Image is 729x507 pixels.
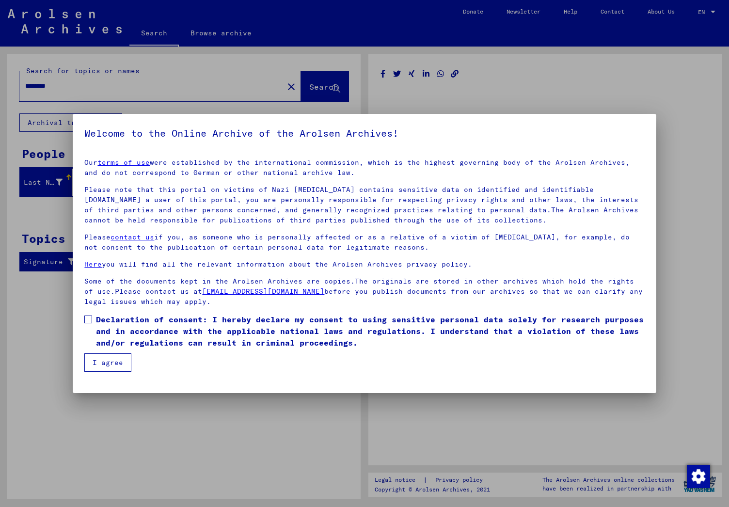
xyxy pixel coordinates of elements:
[84,126,644,141] h5: Welcome to the Online Archive of the Arolsen Archives!
[686,464,710,488] div: Change consent
[111,233,154,241] a: contact us
[84,353,131,372] button: I agree
[84,232,644,253] p: Please if you, as someone who is personally affected or as a relative of a victim of [MEDICAL_DAT...
[84,259,644,269] p: you will find all the relevant information about the Arolsen Archives privacy policy.
[84,276,644,307] p: Some of the documents kept in the Arolsen Archives are copies.The originals are stored in other a...
[96,314,644,349] span: Declaration of consent: I hereby declare my consent to using sensitive personal data solely for r...
[202,287,324,296] a: [EMAIL_ADDRESS][DOMAIN_NAME]
[97,158,150,167] a: terms of use
[84,260,102,269] a: Here
[84,185,644,225] p: Please note that this portal on victims of Nazi [MEDICAL_DATA] contains sensitive data on identif...
[687,465,710,488] img: Change consent
[84,158,644,178] p: Our were established by the international commission, which is the highest governing body of the ...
